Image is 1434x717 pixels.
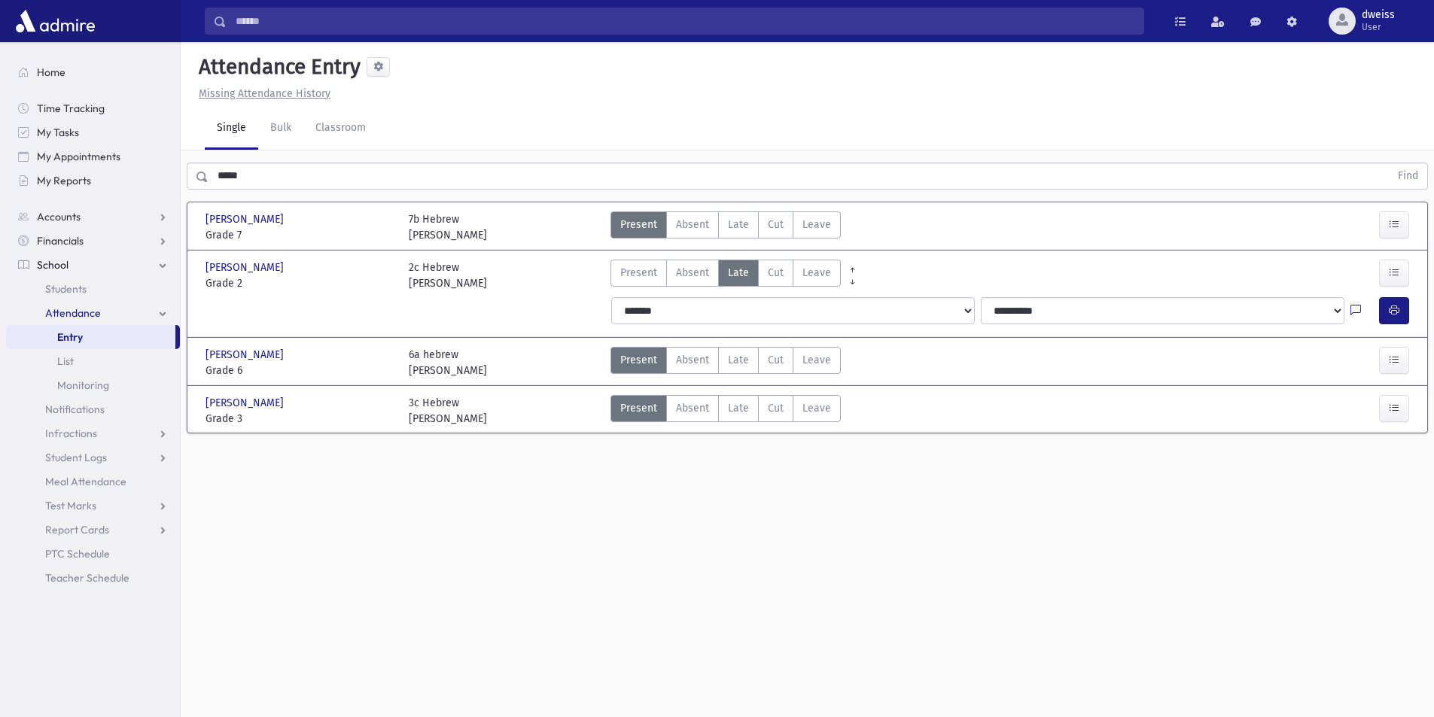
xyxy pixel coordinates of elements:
button: Find [1389,163,1427,189]
span: Present [620,265,657,281]
a: Notifications [6,397,180,421]
span: Student Logs [45,451,107,464]
span: Grade 7 [206,227,394,243]
a: Single [205,108,258,150]
span: Cut [768,217,784,232]
span: Attendance [45,306,101,320]
div: 2c Hebrew [PERSON_NAME] [409,260,487,291]
a: School [6,253,180,277]
a: Accounts [6,205,180,229]
span: Report Cards [45,523,109,536]
a: PTC Schedule [6,542,180,566]
span: Late [728,352,749,368]
div: AttTypes [610,260,841,291]
a: My Tasks [6,120,180,144]
span: Grade 2 [206,275,394,291]
div: AttTypes [610,347,841,378]
span: Present [620,400,657,416]
input: Search [227,8,1143,35]
a: Entry [6,325,175,349]
span: Entry [57,330,83,344]
span: Monitoring [57,378,109,392]
span: [PERSON_NAME] [206,347,287,363]
a: Teacher Schedule [6,566,180,590]
a: Financials [6,229,180,253]
span: Cut [768,352,784,368]
a: List [6,349,180,373]
a: Bulk [258,108,303,150]
a: Report Cards [6,518,180,542]
u: Missing Attendance History [199,87,330,100]
a: Home [6,60,180,84]
span: [PERSON_NAME] [206,395,287,411]
a: Time Tracking [6,96,180,120]
a: My Appointments [6,144,180,169]
div: AttTypes [610,211,841,243]
span: Present [620,352,657,368]
a: Attendance [6,301,180,325]
span: Absent [676,265,709,281]
div: AttTypes [610,395,841,427]
span: Meal Attendance [45,475,126,488]
span: Cut [768,400,784,416]
span: Late [728,265,749,281]
a: Meal Attendance [6,469,180,494]
span: Grade 6 [206,363,394,378]
span: Absent [676,352,709,368]
span: Students [45,282,87,296]
a: Students [6,277,180,301]
a: Missing Attendance History [193,87,330,100]
span: Leave [802,400,831,416]
span: Absent [676,400,709,416]
span: Infractions [45,427,97,440]
div: 6a hebrew [PERSON_NAME] [409,347,487,378]
span: Leave [802,352,831,368]
div: 3c Hebrew [PERSON_NAME] [409,395,487,427]
span: List [57,354,74,368]
span: School [37,258,69,272]
span: Late [728,217,749,232]
span: My Tasks [37,126,79,139]
span: dweiss [1362,9,1395,21]
a: Monitoring [6,373,180,397]
a: Test Marks [6,494,180,518]
span: [PERSON_NAME] [206,211,287,227]
a: Infractions [6,421,180,445]
img: AdmirePro [12,6,99,36]
span: Cut [768,265,784,281]
span: Late [728,400,749,416]
span: Home [37,65,65,79]
span: My Reports [37,174,91,187]
span: Leave [802,265,831,281]
span: User [1362,21,1395,33]
span: Notifications [45,403,105,416]
span: Absent [676,217,709,232]
span: [PERSON_NAME] [206,260,287,275]
span: Financials [37,234,84,248]
span: Test Marks [45,499,96,512]
span: Teacher Schedule [45,571,129,585]
a: Classroom [303,108,378,150]
a: My Reports [6,169,180,193]
span: Present [620,217,657,232]
span: Leave [802,217,831,232]
h5: Attendance Entry [193,54,361,80]
a: Student Logs [6,445,180,469]
span: Grade 3 [206,411,394,427]
span: PTC Schedule [45,547,110,561]
span: My Appointments [37,150,120,163]
div: 7b Hebrew [PERSON_NAME] [409,211,487,243]
span: Time Tracking [37,102,105,115]
span: Accounts [37,210,81,223]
